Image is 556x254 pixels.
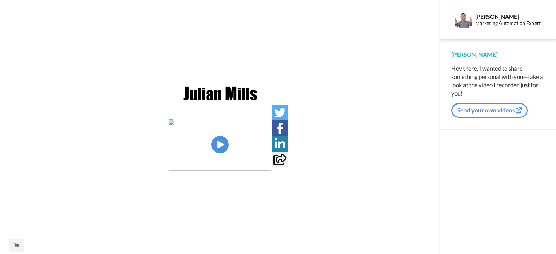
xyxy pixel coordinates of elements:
button: Send your own videos [451,103,528,118]
img: 74534ef0-236e-466b-87e1-09ef19c1073d.jpg [168,119,272,171]
div: Marketing Automation Expert [475,20,545,26]
div: [PERSON_NAME] [475,13,545,20]
div: [PERSON_NAME] [451,51,545,59]
img: Profile Image [455,11,472,28]
div: Hey there, I wanted to share something personal with you—take a look at the video I recorded just... [451,64,545,98]
img: f8494b91-53e0-4db8-ac0e-ddbef9ae8874 [182,82,258,105]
